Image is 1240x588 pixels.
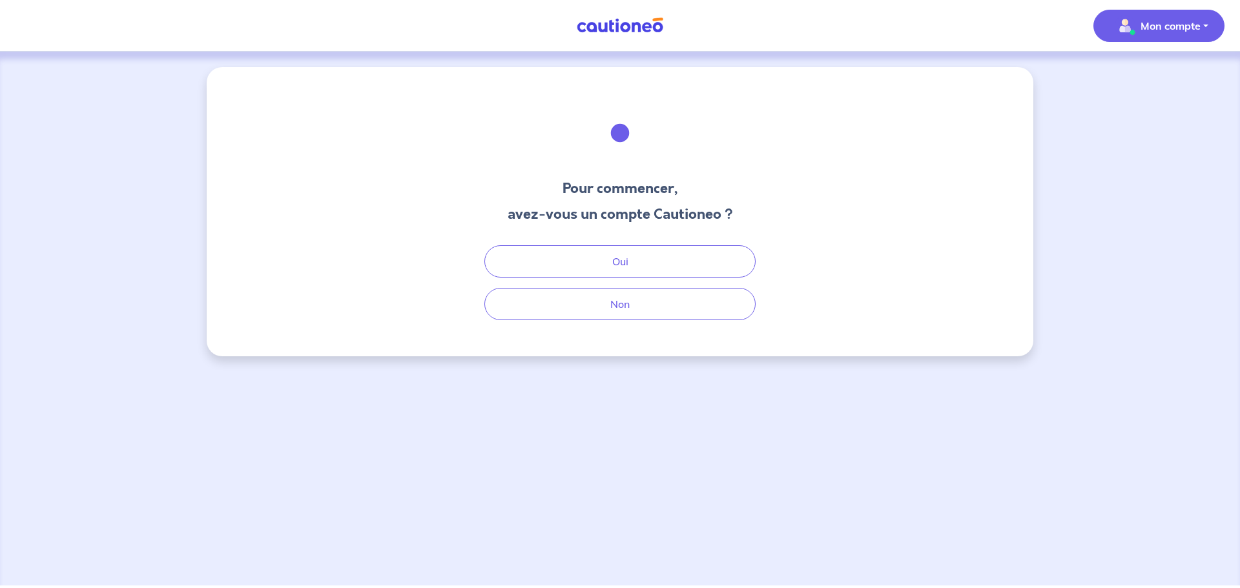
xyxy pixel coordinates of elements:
p: Mon compte [1141,18,1201,34]
h3: avez-vous un compte Cautioneo ? [508,204,733,225]
button: Non [484,288,756,320]
img: Cautioneo [572,17,668,34]
img: illu_account_valid_menu.svg [1115,15,1135,36]
button: illu_account_valid_menu.svgMon compte [1093,10,1224,42]
button: Oui [484,245,756,278]
img: illu_welcome.svg [585,98,655,168]
h3: Pour commencer, [508,178,733,199]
